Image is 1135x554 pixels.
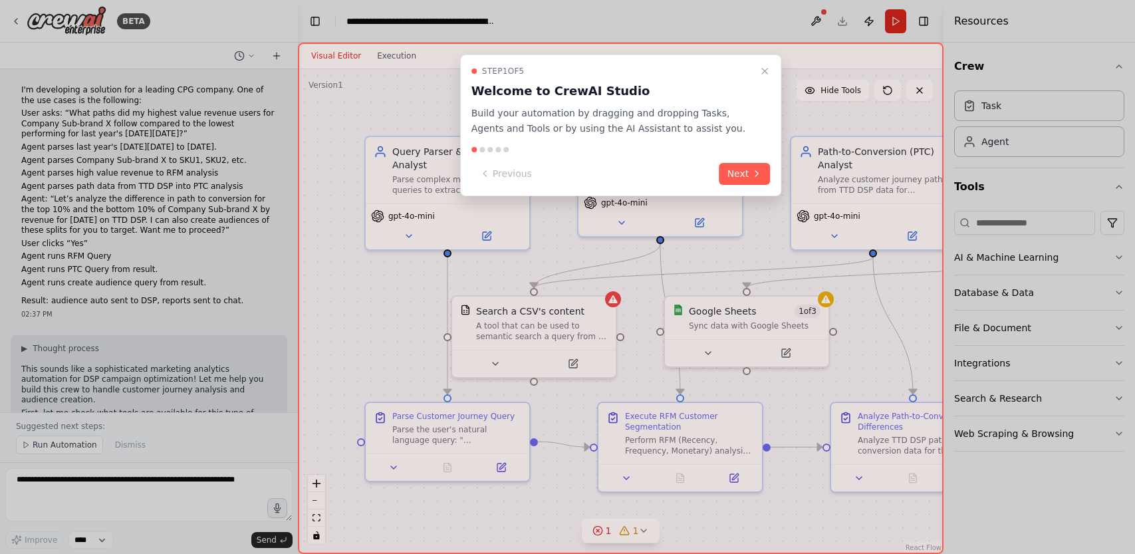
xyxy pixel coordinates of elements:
button: Close walkthrough [757,63,773,79]
span: Step 1 of 5 [482,66,525,76]
p: Build your automation by dragging and dropping Tasks, Agents and Tools or by using the AI Assista... [471,106,755,136]
button: Previous [471,163,540,185]
button: Hide left sidebar [306,12,324,31]
h3: Welcome to CrewAI Studio [471,82,755,100]
button: Next [719,163,771,185]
